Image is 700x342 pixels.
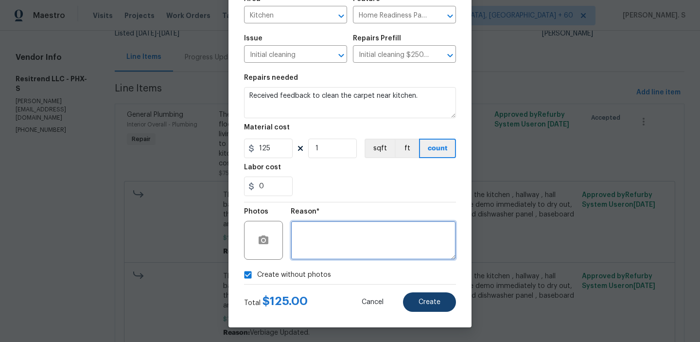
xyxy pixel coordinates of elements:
button: Create [403,292,456,312]
button: sqft [365,139,395,158]
span: Cancel [362,299,384,306]
h5: Repairs Prefill [353,35,401,42]
h5: Issue [244,35,262,42]
span: Create [419,299,440,306]
button: Open [443,49,457,62]
button: ft [395,139,419,158]
div: Total [244,296,308,308]
h5: Material cost [244,124,290,131]
button: Open [334,9,348,23]
h5: Labor cost [244,164,281,171]
button: Open [334,49,348,62]
h5: Reason* [291,208,319,215]
button: Open [443,9,457,23]
h5: Repairs needed [244,74,298,81]
textarea: Received feedback to clean the carpet near kitchen. [244,87,456,118]
button: Cancel [346,292,399,312]
span: $ 125.00 [262,295,308,307]
span: Create without photos [257,270,331,280]
h5: Photos [244,208,268,215]
button: count [419,139,456,158]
